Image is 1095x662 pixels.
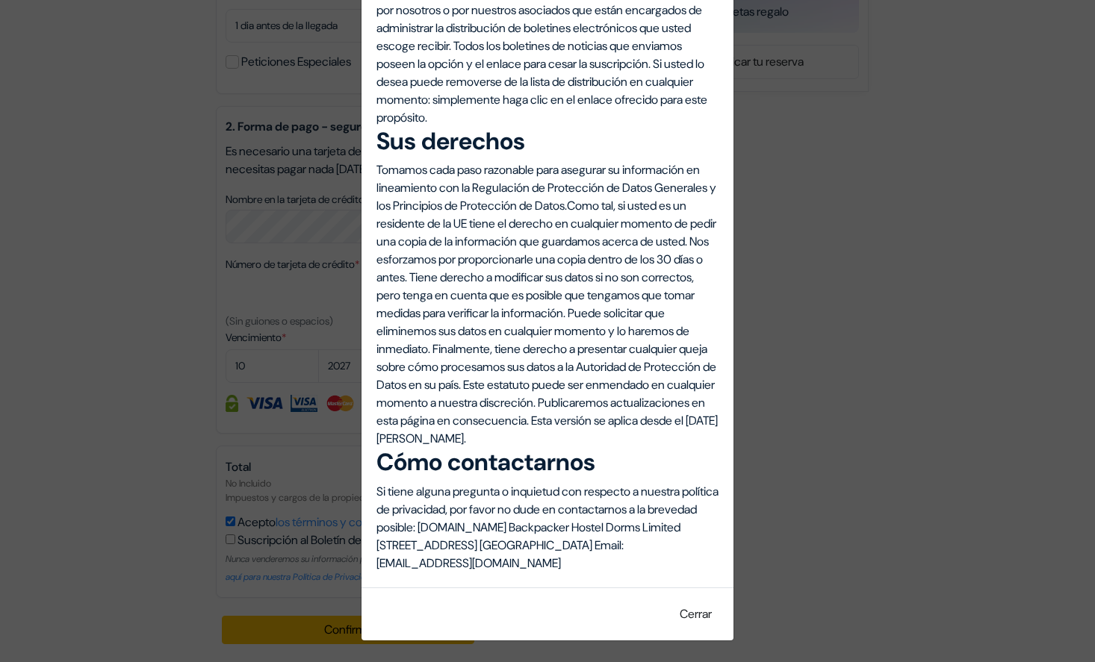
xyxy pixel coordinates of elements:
span: Si tiene alguna pregunta o inquietud con respecto a nuestra política de privacidad, por favor no ... [376,484,719,535]
b: Sus derechos [376,125,525,157]
b: Cómo contactarnos [376,446,595,478]
span: [DOMAIN_NAME] [418,519,506,535]
span: Email: [EMAIL_ADDRESS][DOMAIN_NAME] [376,537,624,571]
span: Este estatuto puede ser enmendado en cualquier momento a nuestra discreción. Publicaremos actuali... [376,377,715,428]
span: [GEOGRAPHIC_DATA] [480,537,592,553]
span: Backpacker Hostel Dorms Limited [509,519,680,535]
button: Cerrar [670,600,722,628]
span: Esta versión se aplica desde el [DATE][PERSON_NAME]. [376,413,718,446]
span: Todos los boletines de noticias que enviamos poseen la opción y el enlace para cesar la suscripci... [376,38,707,125]
span: [STREET_ADDRESS] [376,537,477,553]
span: Tomamos cada paso razonable para asegurar su información en lineamiento con la Regulación de Prot... [376,162,716,393]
